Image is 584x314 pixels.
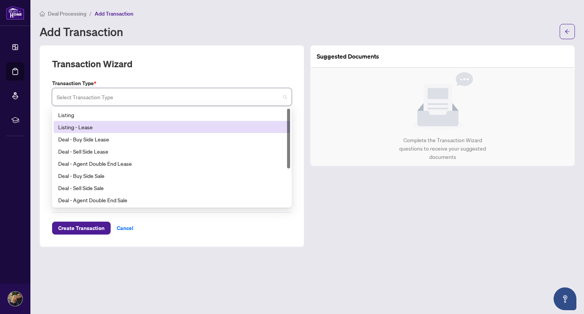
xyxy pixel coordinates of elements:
[58,147,286,155] div: Deal - Sell Side Lease
[89,9,92,18] li: /
[6,6,24,20] img: logo
[58,159,286,168] div: Deal - Agent Double End Lease
[58,135,286,143] div: Deal - Buy Side Lease
[58,111,286,119] div: Listing
[54,194,290,206] div: Deal - Agent Double End Sale
[111,222,140,235] button: Cancel
[48,10,86,17] span: Deal Processing
[8,292,22,306] img: Profile Icon
[565,29,570,34] span: arrow-left
[58,123,286,131] div: Listing - Lease
[317,52,379,61] article: Suggested Documents
[52,58,132,70] h2: Transaction Wizard
[58,222,105,234] span: Create Transaction
[40,25,123,38] h1: Add Transaction
[54,157,290,170] div: Deal - Agent Double End Lease
[40,11,45,16] span: home
[58,171,286,180] div: Deal - Buy Side Sale
[52,222,111,235] button: Create Transaction
[58,196,286,204] div: Deal - Agent Double End Sale
[95,10,133,17] span: Add Transaction
[54,109,290,121] div: Listing
[58,184,286,192] div: Deal - Sell Side Sale
[54,182,290,194] div: Deal - Sell Side Sale
[54,121,290,133] div: Listing - Lease
[412,72,473,130] img: Null State Icon
[54,145,290,157] div: Deal - Sell Side Lease
[554,287,576,310] button: Open asap
[52,79,292,87] label: Transaction Type
[117,222,133,234] span: Cancel
[391,136,494,161] div: Complete the Transaction Wizard questions to receive your suggested documents
[54,133,290,145] div: Deal - Buy Side Lease
[54,170,290,182] div: Deal - Buy Side Sale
